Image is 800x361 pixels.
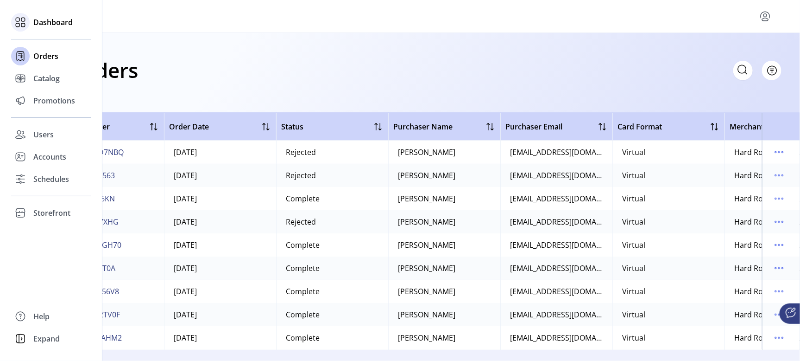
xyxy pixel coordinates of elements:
[164,303,276,326] td: [DATE]
[772,168,787,183] button: menu
[286,170,316,181] div: Rejected
[33,333,60,344] span: Expand
[772,307,787,322] button: menu
[622,263,645,274] div: Virtual
[398,332,455,343] div: [PERSON_NAME]
[730,121,764,132] span: Merchant
[33,95,75,106] span: Promotions
[164,233,276,257] td: [DATE]
[510,239,603,251] div: [EMAIL_ADDRESS][DOMAIN_NAME]
[510,286,603,297] div: [EMAIL_ADDRESS][DOMAIN_NAME]
[164,164,276,187] td: [DATE]
[33,73,60,84] span: Catalog
[286,193,320,204] div: Complete
[164,187,276,210] td: [DATE]
[772,261,787,276] button: menu
[622,332,645,343] div: Virtual
[33,207,70,219] span: Storefront
[70,54,138,86] h1: Orders
[510,263,603,274] div: [EMAIL_ADDRESS][DOMAIN_NAME]
[164,257,276,280] td: [DATE]
[762,61,781,80] button: Filter Button
[772,145,787,160] button: menu
[510,170,603,181] div: [EMAIL_ADDRESS][DOMAIN_NAME]
[286,309,320,320] div: Complete
[169,121,209,132] span: Order Date
[510,216,603,227] div: [EMAIL_ADDRESS][DOMAIN_NAME]
[772,238,787,252] button: menu
[398,216,455,227] div: [PERSON_NAME]
[622,170,645,181] div: Virtual
[33,51,58,62] span: Orders
[622,309,645,320] div: Virtual
[617,121,662,132] span: Card Format
[510,147,603,158] div: [EMAIL_ADDRESS][DOMAIN_NAME]
[510,193,603,204] div: [EMAIL_ADDRESS][DOMAIN_NAME]
[164,210,276,233] td: [DATE]
[164,326,276,349] td: [DATE]
[286,239,320,251] div: Complete
[398,193,455,204] div: [PERSON_NAME]
[622,286,645,297] div: Virtual
[33,129,54,140] span: Users
[286,216,316,227] div: Rejected
[622,216,645,227] div: Virtual
[33,151,66,162] span: Accounts
[398,170,455,181] div: [PERSON_NAME]
[758,9,773,24] button: menu
[398,147,455,158] div: [PERSON_NAME]
[398,286,455,297] div: [PERSON_NAME]
[398,309,455,320] div: [PERSON_NAME]
[286,332,320,343] div: Complete
[772,284,787,299] button: menu
[772,191,787,206] button: menu
[772,214,787,229] button: menu
[33,17,73,28] span: Dashboard
[393,121,453,132] span: Purchaser Name
[164,280,276,303] td: [DATE]
[622,193,645,204] div: Virtual
[398,239,455,251] div: [PERSON_NAME]
[772,330,787,345] button: menu
[281,121,303,132] span: Status
[164,141,276,164] td: [DATE]
[510,309,603,320] div: [EMAIL_ADDRESS][DOMAIN_NAME]
[622,147,645,158] div: Virtual
[505,121,562,132] span: Purchaser Email
[286,263,320,274] div: Complete
[622,239,645,251] div: Virtual
[33,311,50,322] span: Help
[33,174,69,185] span: Schedules
[510,332,603,343] div: [EMAIL_ADDRESS][DOMAIN_NAME]
[286,147,316,158] div: Rejected
[398,263,455,274] div: [PERSON_NAME]
[286,286,320,297] div: Complete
